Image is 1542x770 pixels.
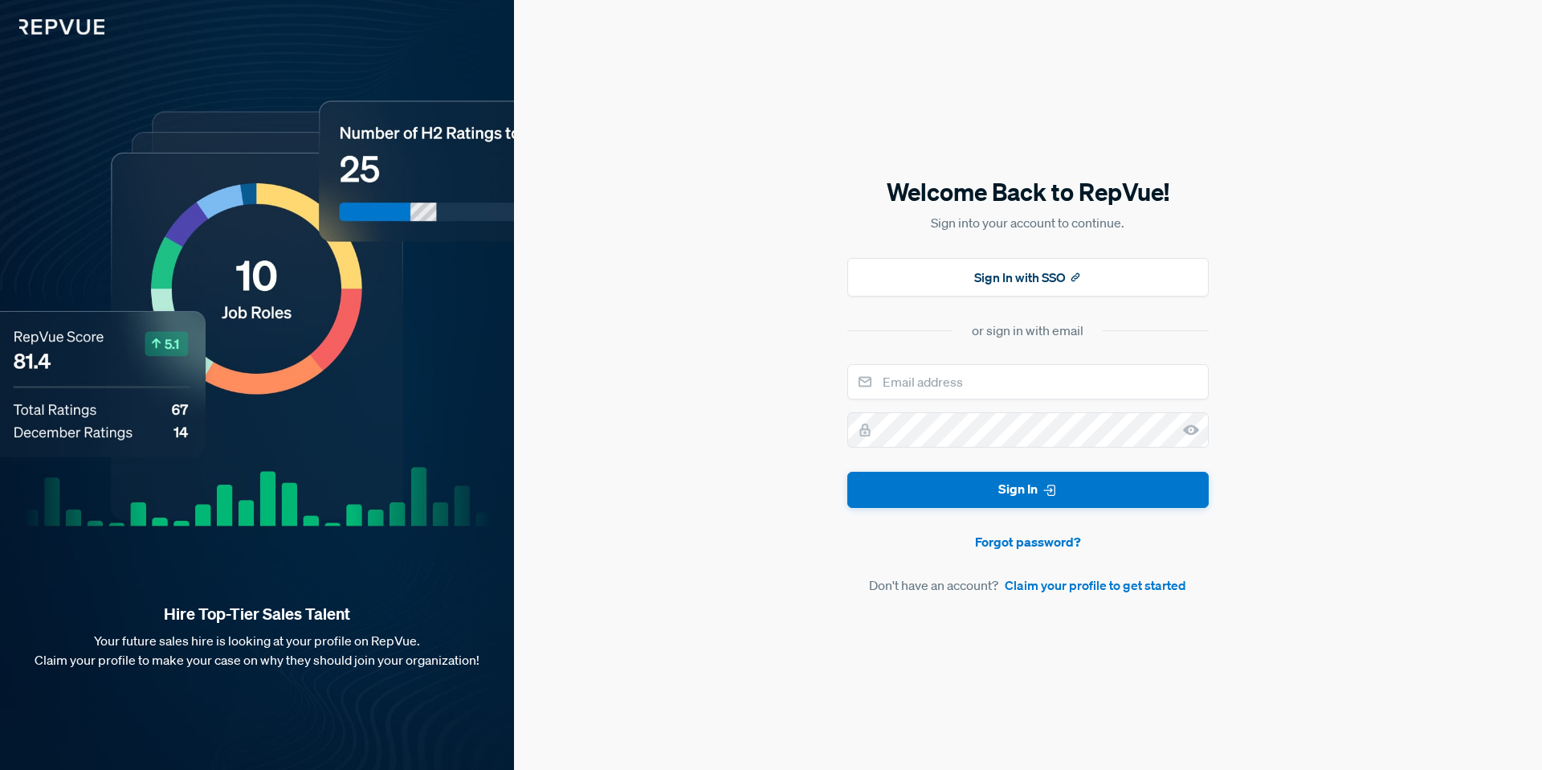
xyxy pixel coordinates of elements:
[847,175,1209,209] h5: Welcome Back to RepVue!
[26,631,488,670] p: Your future sales hire is looking at your profile on RepVue. Claim your profile to make your case...
[1005,575,1186,595] a: Claim your profile to get started
[847,364,1209,399] input: Email address
[847,472,1209,508] button: Sign In
[847,258,1209,297] button: Sign In with SSO
[847,532,1209,551] a: Forgot password?
[26,604,488,625] strong: Hire Top-Tier Sales Talent
[847,575,1209,595] article: Don't have an account?
[972,321,1083,340] div: or sign in with email
[847,213,1209,232] p: Sign into your account to continue.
